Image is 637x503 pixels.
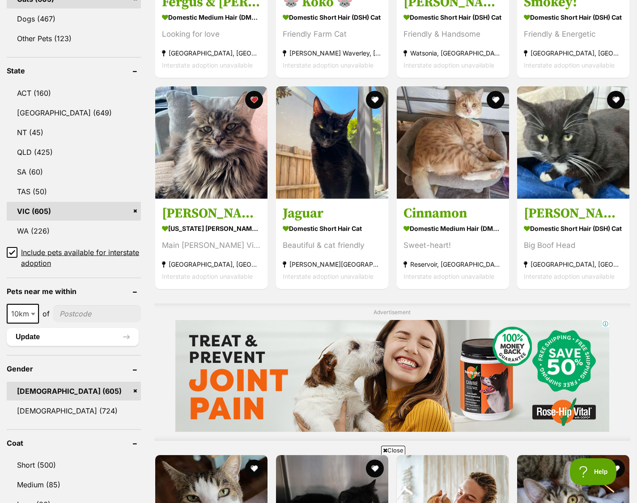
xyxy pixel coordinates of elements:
div: Friendly & Energetic [524,28,623,40]
button: Update [7,328,139,346]
a: Jaguar Domestic Short Hair Cat Beautiful & cat friendly [PERSON_NAME][GEOGRAPHIC_DATA] Interstate... [276,198,388,289]
div: Sweet-heart! [403,239,502,251]
a: VIC (605) [7,202,141,221]
strong: Domestic Medium Hair (DMH) Cat [162,11,261,24]
a: Dogs (467) [7,9,141,28]
a: [DEMOGRAPHIC_DATA] (605) [7,382,141,401]
a: Include pets available for interstate adoption [7,247,141,269]
a: SA (60) [7,162,141,181]
span: Interstate adoption unavailable [283,61,374,69]
img: Rodney - Maine Coon Cat [155,86,268,199]
span: Interstate adoption unavailable [524,273,615,280]
h3: [PERSON_NAME] [524,205,623,222]
div: Friendly & Handsome [403,28,502,40]
header: Pets near me within [7,287,141,295]
a: Other Pets (123) [7,29,141,48]
button: favourite [486,91,504,109]
div: Friendly Farm Cat [283,28,382,40]
button: favourite [366,91,384,109]
span: Interstate adoption unavailable [524,61,615,69]
img: Denis - Domestic Short Hair (DSH) Cat [517,86,629,199]
header: Coat [7,439,141,447]
strong: Domestic Medium Hair (DMH) Cat [403,222,502,235]
button: favourite [607,91,625,109]
strong: Watsonia, [GEOGRAPHIC_DATA] [403,47,502,59]
a: TAS (50) [7,182,141,201]
a: WA (226) [7,222,141,240]
header: Gender [7,365,141,373]
strong: [PERSON_NAME] Waverley, [GEOGRAPHIC_DATA] [283,47,382,59]
span: Interstate adoption unavailable [283,273,374,280]
a: [PERSON_NAME] Domestic Short Hair (DSH) Cat Big Boof Head [GEOGRAPHIC_DATA], [GEOGRAPHIC_DATA] In... [517,198,629,289]
a: NT (45) [7,123,141,142]
a: [PERSON_NAME] [US_STATE] [PERSON_NAME] Cat Main [PERSON_NAME] Vibe! [GEOGRAPHIC_DATA], [GEOGRAPHI... [155,198,268,289]
strong: Domestic Short Hair (DSH) Cat [524,11,623,24]
a: [GEOGRAPHIC_DATA] (649) [7,103,141,122]
img: Cinnamon - Domestic Medium Hair (DMH) Cat [397,86,509,199]
strong: [GEOGRAPHIC_DATA], [GEOGRAPHIC_DATA] [524,258,623,270]
iframe: Advertisement [102,458,535,499]
strong: Domestic Short Hair Cat [283,222,382,235]
button: favourite [245,91,263,109]
a: ACT (160) [7,84,141,102]
strong: [US_STATE] [PERSON_NAME] Cat [162,222,261,235]
h3: Cinnamon [403,205,502,222]
strong: [GEOGRAPHIC_DATA], [GEOGRAPHIC_DATA] [162,258,261,270]
span: Interstate adoption unavailable [403,61,494,69]
span: Close [381,446,405,455]
span: Interstate adoption unavailable [162,273,253,280]
strong: Domestic Short Hair (DSH) Cat [524,222,623,235]
span: Interstate adoption unavailable [403,273,494,280]
span: 10km [8,307,38,320]
input: postcode [53,305,141,322]
strong: Domestic Short Hair (DSH) Cat [403,11,502,24]
span: 10km [7,304,39,324]
div: Advertisement [154,303,630,441]
span: of [42,308,50,319]
span: Interstate adoption unavailable [162,61,253,69]
a: Cinnamon Domestic Medium Hair (DMH) Cat Sweet-heart! Reservoir, [GEOGRAPHIC_DATA] Interstate adop... [397,198,509,289]
h3: [PERSON_NAME] [162,205,261,222]
a: Short (500) [7,456,141,474]
header: State [7,67,141,75]
a: QLD (425) [7,143,141,162]
strong: [GEOGRAPHIC_DATA], [GEOGRAPHIC_DATA] [524,47,623,59]
span: Include pets available for interstate adoption [21,247,141,269]
strong: Reservoir, [GEOGRAPHIC_DATA] [403,258,502,270]
a: Medium (85) [7,475,141,494]
h3: Jaguar [283,205,382,222]
img: Jaguar - Domestic Short Hair Cat [276,86,388,199]
iframe: Advertisement [175,320,609,432]
div: Big Boof Head [524,239,623,251]
strong: [PERSON_NAME][GEOGRAPHIC_DATA] [283,258,382,270]
div: Main [PERSON_NAME] Vibe! [162,239,261,251]
strong: [GEOGRAPHIC_DATA], [GEOGRAPHIC_DATA] [162,47,261,59]
a: [DEMOGRAPHIC_DATA] (724) [7,401,141,420]
strong: Domestic Short Hair (DSH) Cat [283,11,382,24]
div: Beautiful & cat friendly [283,239,382,251]
iframe: Help Scout Beacon - Open [570,458,619,485]
div: Looking for love [162,28,261,40]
